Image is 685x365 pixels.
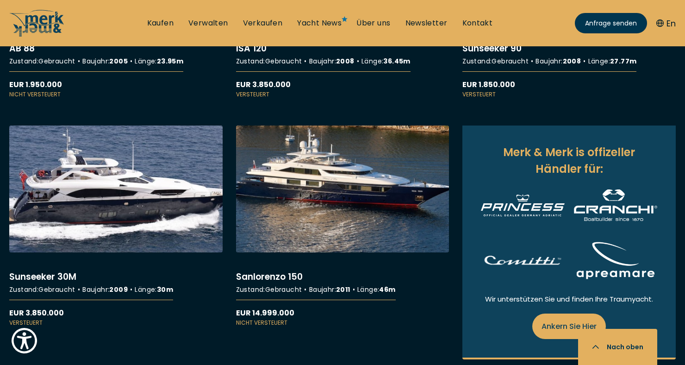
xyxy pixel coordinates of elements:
[481,195,564,216] img: Princess Yachts
[297,18,342,28] a: Yacht News
[532,314,606,339] a: Ankern Sie Hier
[578,329,657,365] button: Nach oben
[462,18,493,28] a: Kontakt
[481,254,564,267] img: Comitti
[481,144,657,177] h2: Merk & Merk is offizeller Händler für:
[9,326,39,356] button: Show Accessibility Preferences
[656,17,676,30] button: En
[574,189,657,221] img: Cranchi
[9,126,223,327] a: More details aboutSunseeker 30M
[356,18,390,28] a: Über uns
[405,18,448,28] a: Newsletter
[574,239,657,282] img: Apreamare
[236,126,449,327] a: More details aboutSanlorenzo 150
[575,13,647,33] a: Anfrage senden
[147,18,174,28] a: Kaufen
[188,18,228,28] a: Verwalten
[243,18,283,28] a: Verkaufen
[481,294,657,304] p: Wir unterstützen Sie und finden Ihre Traumyacht.
[585,19,637,28] span: Anfrage senden
[542,321,597,332] span: Ankern Sie Hier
